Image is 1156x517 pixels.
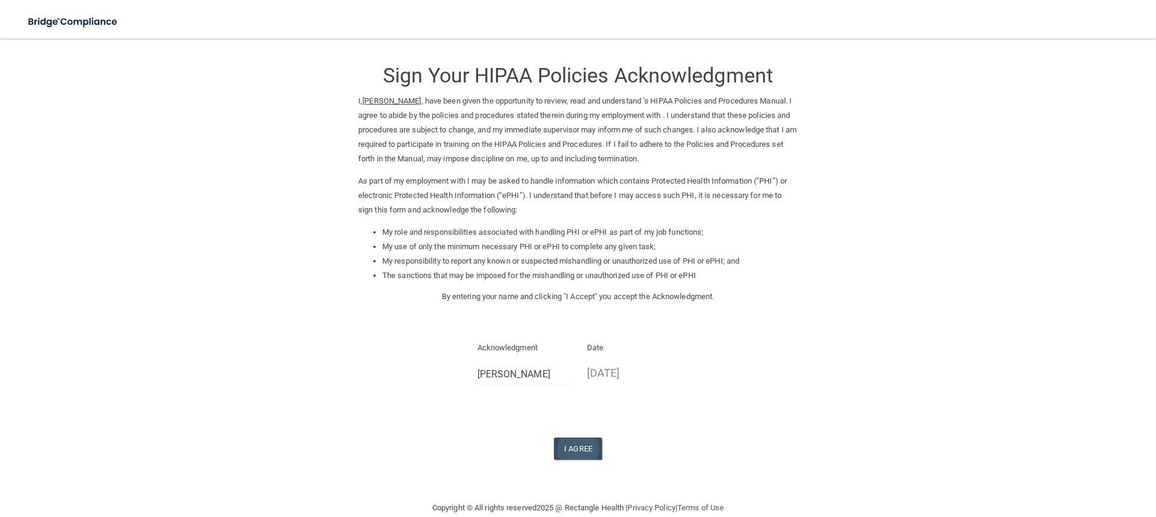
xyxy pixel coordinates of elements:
[477,363,570,385] input: Full Name
[382,268,798,283] li: The sanctions that may be imposed for the mishandling or unauthorized use of PHI or ePHI
[358,174,798,217] p: As part of my employment with I may be asked to handle information which contains Protected Healt...
[362,96,421,105] ins: [PERSON_NAME]
[358,289,798,304] p: By entering your name and clicking "I Accept" you accept the Acknowledgment.
[477,341,570,355] p: Acknowledgment
[358,64,798,87] h3: Sign Your HIPAA Policies Acknowledgment
[627,503,675,512] a: Privacy Policy
[358,94,798,166] p: I, , have been given the opportunity to review, read and understand ’s HIPAA Policies and Procedu...
[677,503,724,512] a: Terms of Use
[18,10,129,34] img: bridge_compliance_login_screen.278c3ca4.svg
[382,225,798,240] li: My role and responsibilities associated with handling PHI or ePHI as part of my job functions;
[587,363,679,383] p: [DATE]
[948,432,1142,480] iframe: Drift Widget Chat Controller
[382,240,798,254] li: My use of only the minimum necessary PHI or ePHI to complete any given task;
[382,254,798,268] li: My responsibility to report any known or suspected mishandling or unauthorized use of PHI or ePHI...
[554,438,602,460] button: I Agree
[587,341,679,355] p: Date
